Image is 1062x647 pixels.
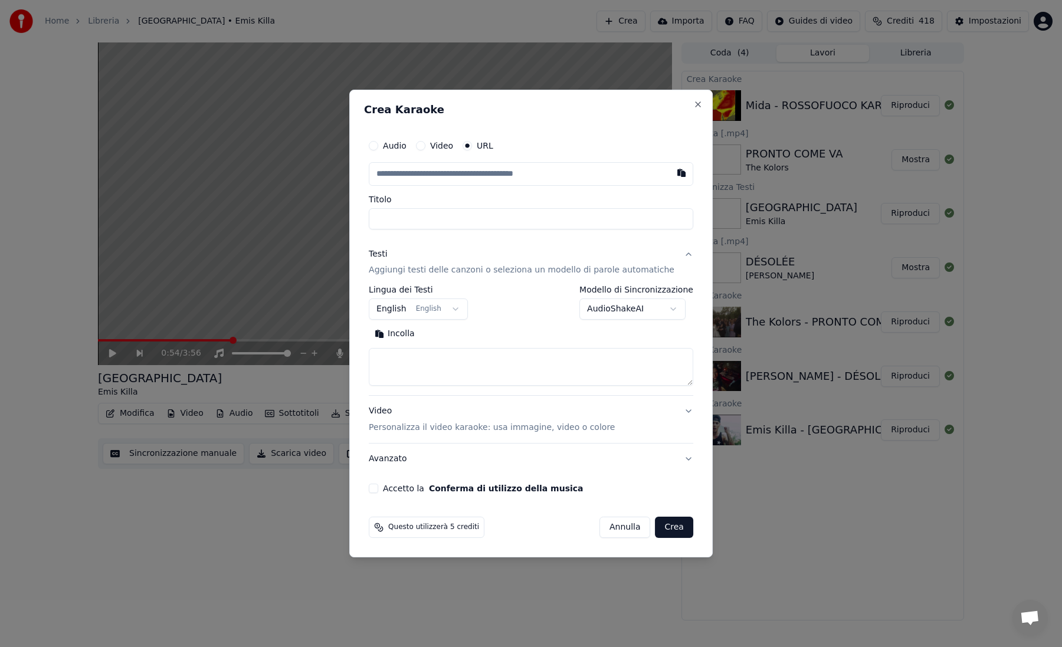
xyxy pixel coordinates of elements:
div: Testi [369,248,387,260]
label: Titolo [369,195,693,203]
button: Avanzato [369,444,693,474]
span: Questo utilizzerà 5 crediti [388,523,479,532]
label: URL [477,142,493,150]
div: TestiAggiungi testi delle canzoni o seleziona un modello di parole automatiche [369,286,693,396]
label: Audio [383,142,407,150]
p: Personalizza il video karaoke: usa immagine, video o colore [369,422,615,433]
label: Video [430,142,453,150]
label: Lingua dei Testi [369,286,468,294]
h2: Crea Karaoke [364,104,698,115]
button: TestiAggiungi testi delle canzoni o seleziona un modello di parole automatiche [369,239,693,286]
div: Video [369,406,615,434]
label: Accetto la [383,484,583,492]
button: Crea [655,517,693,538]
button: Annulla [599,517,651,538]
p: Aggiungi testi delle canzoni o seleziona un modello di parole automatiche [369,265,674,277]
button: Accetto la [429,484,584,492]
button: Incolla [369,325,421,344]
label: Modello di Sincronizzazione [579,286,693,294]
button: VideoPersonalizza il video karaoke: usa immagine, video o colore [369,396,693,444]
